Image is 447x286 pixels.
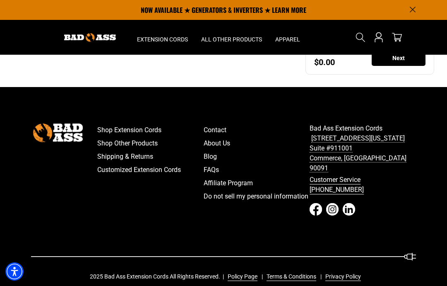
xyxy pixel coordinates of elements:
a: Affiliate Program [204,177,310,190]
a: Policy Page [224,272,257,281]
span: Extension Cords [137,36,188,43]
span: Apparel [275,36,300,43]
a: Instagram - open in a new tab [326,203,339,216]
img: Bad Ass Extension Cords [64,33,116,42]
img: Bad Ass Extension Cords [33,124,83,142]
a: Shipping & Returns [97,150,204,163]
a: FAQs [204,163,310,177]
a: Facebook - open in a new tab [310,203,322,216]
span: All Other Products [201,36,262,43]
summary: Apparel [269,20,307,55]
a: Shop Extension Cords [97,124,204,137]
summary: Search [354,31,367,44]
div: 2025 Bad Ass Extension Cords All Rights Reserved. [90,272,367,281]
a: Shop Other Products [97,137,204,150]
a: Blog [204,150,310,163]
a: Terms & Conditions [263,272,316,281]
a: call 833-674-1699 [310,173,416,196]
p: Bad Ass Extension Cords [310,124,416,173]
a: Do not sell my personal information [204,190,310,203]
div: $0.00 [314,58,335,66]
a: About Us [204,137,310,150]
a: Customized Extension Cords [97,163,204,177]
a: Open this option [372,20,385,55]
summary: All Other Products [195,20,269,55]
a: Privacy Policy [322,272,361,281]
a: Contact [204,124,310,137]
a: cart [390,32,404,42]
div: Accessibility Menu [5,262,24,281]
a: LinkedIn - open in a new tab [343,203,355,216]
div: Next [372,51,425,66]
summary: Extension Cords [130,20,195,55]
